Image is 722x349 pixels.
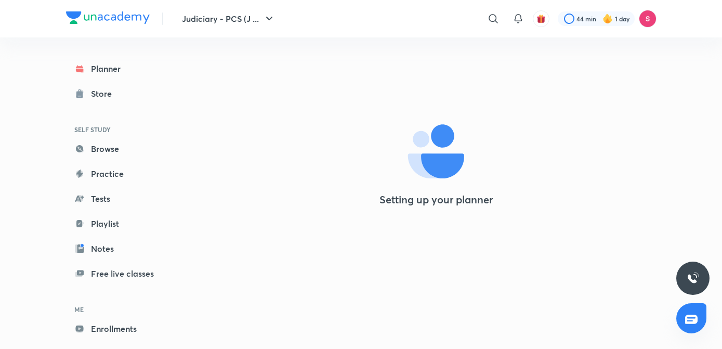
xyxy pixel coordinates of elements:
[66,238,187,259] a: Notes
[687,272,699,285] img: ttu
[176,8,282,29] button: Judiciary - PCS (J ...
[536,14,546,23] img: avatar
[91,87,118,100] div: Store
[602,14,613,24] img: streak
[639,10,657,28] img: Sandeep Kumar
[66,301,187,318] h6: ME
[66,213,187,234] a: Playlist
[66,163,187,184] a: Practice
[66,121,187,138] h6: SELF STUDY
[66,263,187,284] a: Free live classes
[66,11,150,27] a: Company Logo
[66,138,187,159] a: Browse
[66,11,150,24] img: Company Logo
[66,58,187,79] a: Planner
[533,10,549,27] button: avatar
[66,188,187,209] a: Tests
[66,83,187,104] a: Store
[66,318,187,339] a: Enrollments
[379,193,493,206] h4: Setting up your planner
